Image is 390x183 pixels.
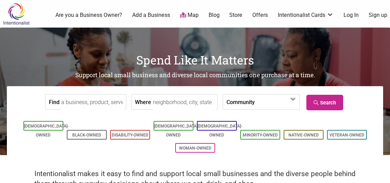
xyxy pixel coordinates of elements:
[243,133,278,138] a: Minority-Owned
[55,11,122,19] a: Are you a Business Owner?
[49,94,60,109] label: Find
[132,11,170,19] a: Add a Business
[153,94,216,110] input: neighborhood, city, state
[252,11,268,19] a: Offers
[306,95,343,110] a: Search
[278,11,334,19] a: Intentionalist Cards
[209,11,220,19] a: Blog
[226,94,255,109] label: Community
[24,124,69,138] a: [DEMOGRAPHIC_DATA]-Owned
[198,124,242,138] a: [DEMOGRAPHIC_DATA]-Owned
[72,133,101,138] a: Black-Owned
[344,11,359,19] a: Log In
[288,133,319,138] a: Native-Owned
[135,94,151,109] label: Where
[61,94,124,110] input: a business, product, service
[179,146,211,151] a: Woman-Owned
[329,133,364,138] a: Veteran-Owned
[112,133,148,138] a: Disability-Owned
[369,11,387,19] a: Sign up
[154,124,199,138] a: [DEMOGRAPHIC_DATA]-Owned
[180,11,199,19] a: Map
[229,11,242,19] a: Store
